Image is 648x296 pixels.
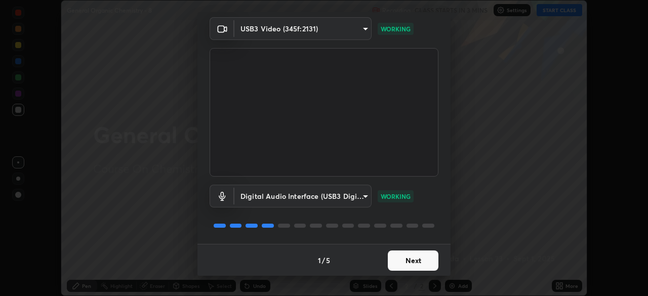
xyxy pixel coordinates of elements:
div: USB3 Video (345f:2131) [234,185,372,207]
button: Next [388,250,438,271]
h4: / [322,255,325,266]
p: WORKING [381,24,411,33]
h4: 1 [318,255,321,266]
div: USB3 Video (345f:2131) [234,17,372,40]
p: WORKING [381,192,411,201]
h4: 5 [326,255,330,266]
